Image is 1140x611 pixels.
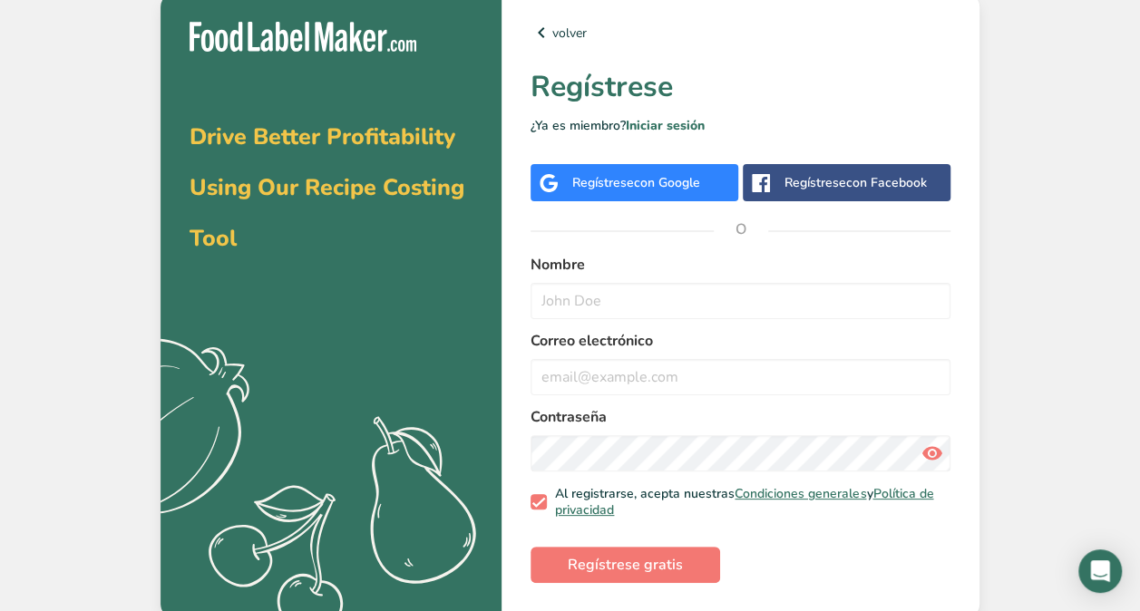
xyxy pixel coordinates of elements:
[531,359,950,395] input: email@example.com
[568,554,683,576] span: Regístrese gratis
[634,174,700,191] span: con Google
[784,173,927,192] div: Regístrese
[531,547,720,583] button: Regístrese gratis
[190,22,416,52] img: Food Label Maker
[531,116,950,135] p: ¿Ya es miembro?
[531,283,950,319] input: John Doe
[531,65,950,109] h1: Regístrese
[846,174,927,191] span: con Facebook
[555,485,933,519] a: Política de privacidad
[547,486,944,518] span: Al registrarse, acepta nuestras y
[531,254,950,276] label: Nombre
[531,22,950,44] a: volver
[735,485,866,502] a: Condiciones generales
[190,121,464,254] span: Drive Better Profitability Using Our Recipe Costing Tool
[714,202,768,257] span: O
[626,117,705,134] a: Iniciar sesión
[572,173,700,192] div: Regístrese
[531,330,950,352] label: Correo electrónico
[531,406,950,428] label: Contraseña
[1078,549,1122,593] div: Open Intercom Messenger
